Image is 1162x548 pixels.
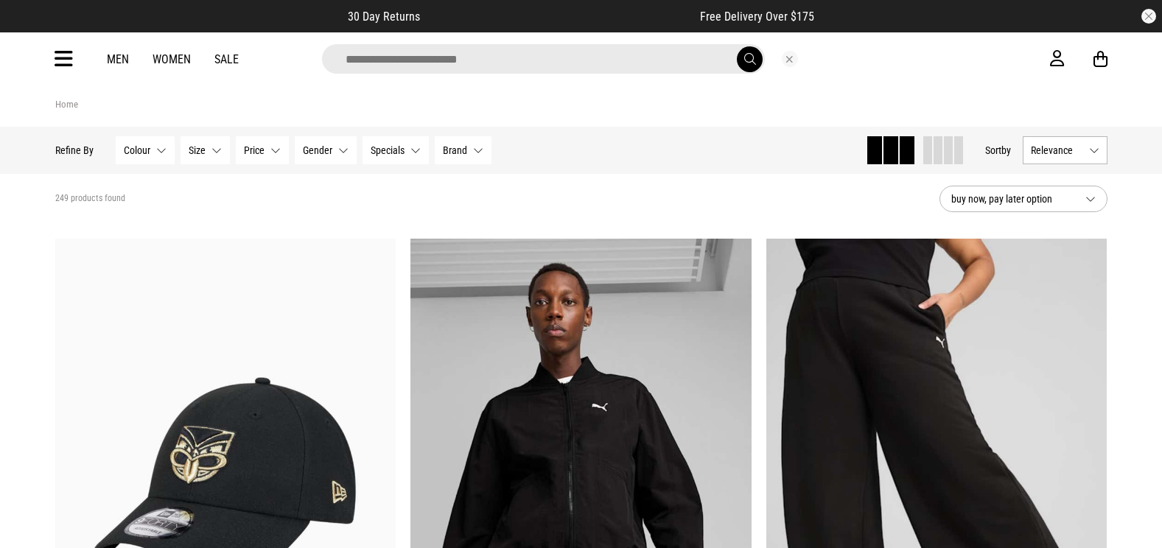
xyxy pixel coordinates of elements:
span: Free Delivery Over $175 [700,10,814,24]
button: Colour [116,136,175,164]
button: Gender [295,136,357,164]
span: Size [189,144,206,156]
span: Price [244,144,265,156]
button: Price [236,136,289,164]
button: Sortby [985,141,1011,159]
span: Brand [443,144,467,156]
button: buy now, pay later option [939,186,1107,212]
button: Size [181,136,230,164]
span: by [1001,144,1011,156]
span: Gender [303,144,332,156]
span: Relevance [1031,144,1083,156]
a: Men [107,52,129,66]
a: Home [55,99,78,110]
p: Refine By [55,144,94,156]
span: buy now, pay later option [951,190,1074,208]
button: Close search [782,51,798,67]
a: Women [153,52,191,66]
span: Specials [371,144,405,156]
span: 249 products found [55,193,125,205]
iframe: Customer reviews powered by Trustpilot [449,9,671,24]
button: Relevance [1023,136,1107,164]
button: Specials [363,136,429,164]
button: Open LiveChat chat widget [12,6,56,50]
button: Brand [435,136,491,164]
span: Colour [124,144,150,156]
a: Sale [214,52,239,66]
span: 30 Day Returns [348,10,420,24]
